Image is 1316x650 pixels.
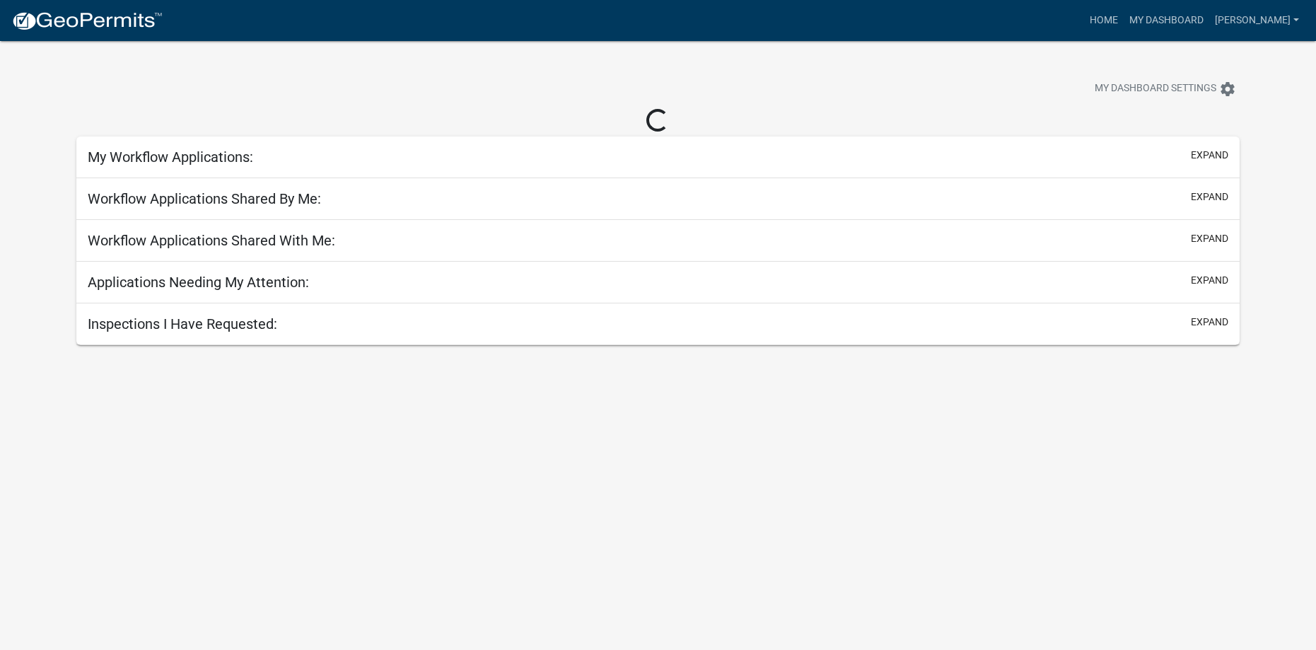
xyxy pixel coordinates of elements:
h5: Inspections I Have Requested: [88,315,277,332]
button: expand [1191,273,1228,288]
i: settings [1219,81,1236,98]
button: expand [1191,315,1228,330]
button: expand [1191,148,1228,163]
h5: Applications Needing My Attention: [88,274,309,291]
a: Home [1084,7,1124,34]
h5: Workflow Applications Shared By Me: [88,190,321,207]
button: expand [1191,190,1228,204]
button: My Dashboard Settingssettings [1083,75,1247,103]
span: My Dashboard Settings [1095,81,1216,98]
button: expand [1191,231,1228,246]
a: [PERSON_NAME] [1209,7,1305,34]
h5: Workflow Applications Shared With Me: [88,232,335,249]
a: My Dashboard [1124,7,1209,34]
h5: My Workflow Applications: [88,149,253,166]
